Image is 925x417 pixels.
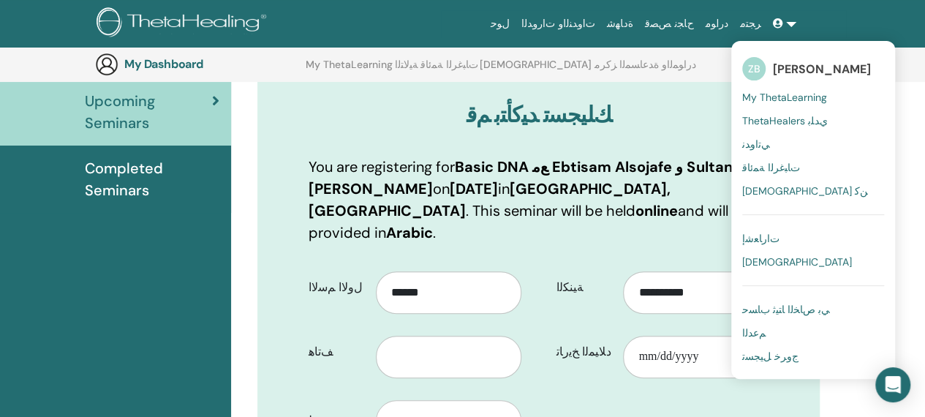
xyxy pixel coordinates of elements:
a: ﺓﺩﺎﻬﺷ [601,10,639,37]
a: [DEMOGRAPHIC_DATA] [742,250,884,274]
h3: ﻚﻠﻴﺠﺴﺗ ﺪﻴﻛﺄﺘﺑ ﻢﻗ [309,102,769,128]
a: ﺩﺭﺍﻮﻣ [699,10,734,37]
a: [DEMOGRAPHIC_DATA] ﻦﻛ [742,179,884,203]
span: ﻢﻋﺪﻟﺍ [742,326,766,339]
span: Completed Seminars [85,157,219,201]
img: logo.png [97,7,271,40]
h3: My Dashboard [124,57,271,71]
a: ﺕﺍﻭﺪﻨﻟﺍﻭ ﺕﺍﺭﻭﺪﻟﺍ [516,10,601,37]
label: ﺔﻴﻨﻜﻟﺍ [545,274,624,301]
b: Basic DNA ﻊﻣ Ebtisam Alsojafe ﻭ Sultan [PERSON_NAME] [309,157,732,198]
span: [DEMOGRAPHIC_DATA] ﻦﻛ [742,184,868,198]
label: ﻒﺗﺎﻫ [298,338,376,366]
label: ﻝﻭﻻ﻿ﺍ ﻢﺳﻻ﻿ﺍ [298,274,376,301]
a: My ThetaLearning [306,59,393,82]
span: ﺕﺎﺒﻏﺮﻟﺍ ﺔﻤﺋﺎﻗ [742,161,800,174]
b: Arabic [386,223,433,242]
a: ﺕﺎﺒﻏﺮﻟﺍ ﺔﻤﺋﺎﻗ [742,156,884,179]
b: [DATE] [450,179,498,198]
a: ﺡﺎﺠﻧ ﺺﺼﻗ [639,10,700,37]
a: ﻢﻋﺪﻟﺍ [742,321,884,345]
a: ﺕﺎﺒﻏﺮﻟﺍ ﺔﻤﺋﺎﻗ [420,59,478,82]
a: [DEMOGRAPHIC_DATA] ﺰﻛﺮﻣ [480,59,617,82]
span: ThetaHealers ﻱﺪﻠﺑ [742,114,828,127]
span: ZB [742,57,766,80]
a: ZB[PERSON_NAME] [742,52,884,86]
p: You are registering for on in . This seminar will be held and will be provided in . [309,156,769,244]
span: ﺝﻭﺮﺧ ﻞﻴﺠﺴﺗ [742,350,798,363]
span: ﺕﺍﺭﺎﻌﺷﺇ [742,232,779,245]
a: ﺮﺠﺘﻣ [734,10,767,37]
div: Open Intercom Messenger [875,367,910,402]
a: ThetaHealers ﻱﺪﻠﺑ [742,109,884,132]
span: Upcoming Seminars [85,90,212,134]
a: ﻝﻮﺣ [485,10,516,37]
a: ﻲﺗﺍﻭﺪﻧ [742,132,884,156]
span: My ThetaLearning [742,91,827,104]
b: online [635,201,678,220]
span: [PERSON_NAME] [773,61,871,77]
a: ﺔﻴﻟﺎﺘﻟﺍ [395,59,418,82]
span: ﻲﺑ ﺹﺎﺨﻟﺍ ﺎﺘﻴﺛ ﺏﺎﺴﺣ [742,303,830,316]
a: ﺕﺍﺭﺎﻌﺷﺇ [742,227,884,250]
label: ﺩﻼ﻿ﻴﻤﻟﺍ ﺦﻳﺭﺎﺗ [545,338,624,366]
b: [GEOGRAPHIC_DATA], [GEOGRAPHIC_DATA] [309,179,671,220]
a: ﺝﻭﺮﺧ ﻞﻴﺠﺴﺗ [742,345,884,368]
a: ﺩﺭﺍﻮﻤﻟﺍﻭ ﺓﺪﻋﺎﺴﻤﻟﺍ [619,59,696,82]
a: My ThetaLearning [742,86,884,109]
a: ﻲﺑ ﺹﺎﺨﻟﺍ ﺎﺘﻴﺛ ﺏﺎﺴﺣ [742,298,884,321]
img: generic-user-icon.jpg [95,53,118,76]
span: [DEMOGRAPHIC_DATA] [742,255,852,268]
span: ﻲﺗﺍﻭﺪﻧ [742,138,770,151]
